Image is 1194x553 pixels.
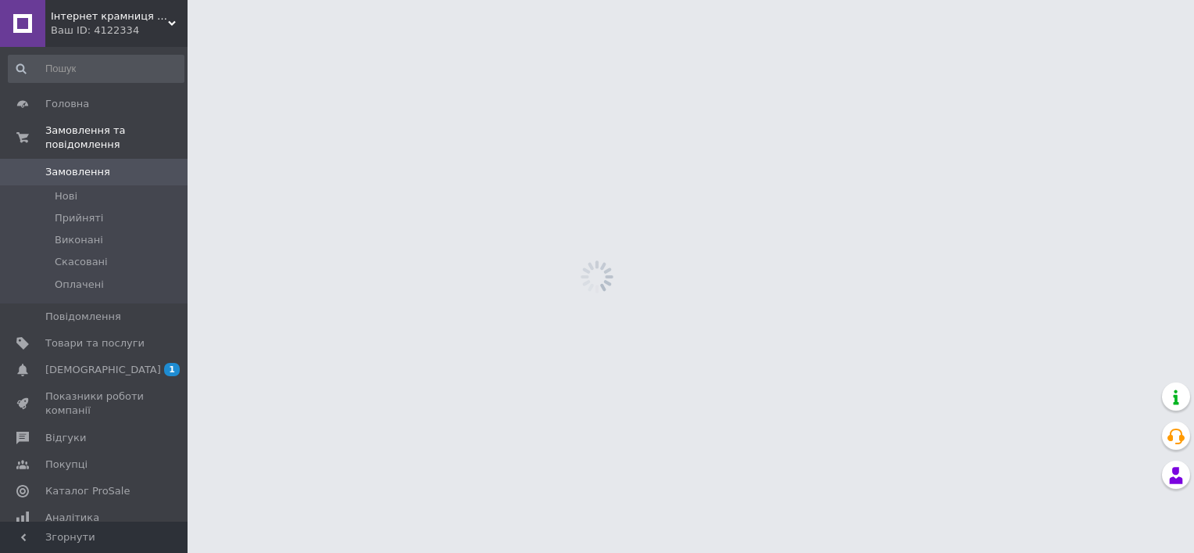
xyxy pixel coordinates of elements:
span: Прийняті [55,211,103,225]
span: Інтернет крамниця “ВСЕ ДЛЯ ВСІХ” [51,9,168,23]
span: Нові [55,189,77,203]
div: Ваш ID: 4122334 [51,23,188,38]
span: Показники роботи компанії [45,390,145,418]
span: Повідомлення [45,310,121,324]
span: Оплачені [55,278,104,292]
span: Товари та послуги [45,336,145,350]
span: Аналітика [45,511,99,525]
input: Пошук [8,55,184,83]
span: 1 [164,363,180,376]
span: Відгуки [45,431,86,445]
span: Головна [45,97,89,111]
span: Замовлення та повідомлення [45,124,188,152]
span: [DEMOGRAPHIC_DATA] [45,363,161,377]
span: Виконані [55,233,103,247]
span: Скасовані [55,255,108,269]
span: Покупці [45,458,88,472]
span: Замовлення [45,165,110,179]
span: Каталог ProSale [45,484,130,498]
